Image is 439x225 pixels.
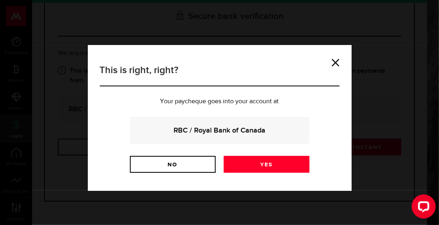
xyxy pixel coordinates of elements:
[141,125,299,136] strong: RBC / Royal Bank of Canada
[405,191,439,225] iframe: LiveChat chat widget
[100,63,340,86] h3: This is right, right?
[130,156,216,173] a: No
[100,98,340,105] p: Your paycheque goes into your account at
[224,156,310,173] a: Yes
